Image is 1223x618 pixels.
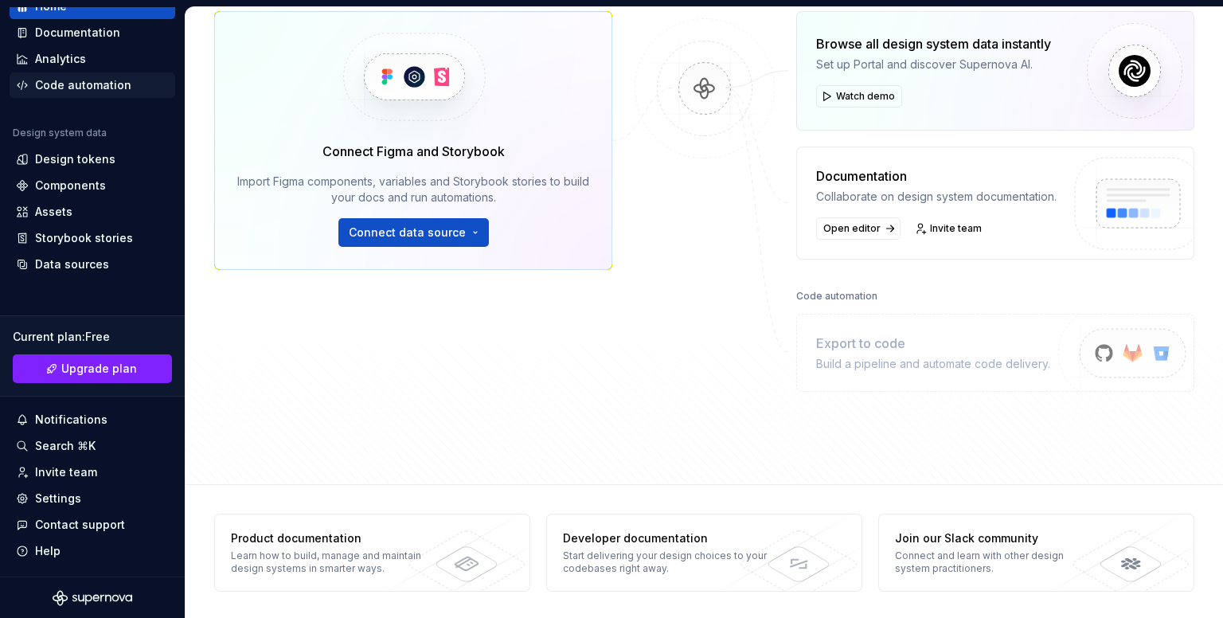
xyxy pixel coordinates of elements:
[823,222,881,235] span: Open editor
[563,530,767,546] div: Developer documentation
[816,85,902,108] button: Watch demo
[816,166,1057,186] div: Documentation
[35,51,86,67] div: Analytics
[10,407,175,432] button: Notifications
[10,486,175,511] a: Settings
[35,25,120,41] div: Documentation
[35,438,96,454] div: Search ⌘K
[35,151,115,167] div: Design tokens
[10,252,175,277] a: Data sources
[546,514,862,592] a: Developer documentationStart delivering your design choices to your codebases right away.
[35,517,125,533] div: Contact support
[231,530,435,546] div: Product documentation
[214,514,530,592] a: Product documentationLearn how to build, manage and maintain design systems in smarter ways.
[10,46,175,72] a: Analytics
[816,57,1051,72] div: Set up Portal and discover Supernova AI.
[338,218,489,247] button: Connect data source
[35,77,131,93] div: Code automation
[35,543,61,559] div: Help
[10,173,175,198] a: Components
[13,329,172,345] div: Current plan : Free
[349,225,466,241] span: Connect data source
[10,460,175,485] a: Invite team
[35,464,97,480] div: Invite team
[816,189,1057,205] div: Collaborate on design system documentation.
[10,538,175,564] button: Help
[35,491,81,507] div: Settings
[61,361,137,377] span: Upgrade plan
[816,356,1050,372] div: Build a pipeline and automate code delivery.
[816,34,1051,53] div: Browse all design system data instantly
[35,230,133,246] div: Storybook stories
[878,514,1194,592] a: Join our Slack communityConnect and learn with other design system practitioners.
[10,199,175,225] a: Assets
[35,412,107,428] div: Notifications
[895,550,1099,575] div: Connect and learn with other design system practitioners.
[816,217,901,240] a: Open editor
[10,433,175,459] button: Search ⌘K
[895,530,1099,546] div: Join our Slack community
[35,204,72,220] div: Assets
[13,127,107,139] div: Design system data
[816,334,1050,353] div: Export to code
[563,550,767,575] div: Start delivering your design choices to your codebases right away.
[231,550,435,575] div: Learn how to build, manage and maintain design systems in smarter ways.
[10,225,175,251] a: Storybook stories
[53,590,132,606] svg: Supernova Logo
[836,90,895,103] span: Watch demo
[10,512,175,538] button: Contact support
[796,285,877,307] div: Code automation
[35,178,106,194] div: Components
[13,354,172,383] a: Upgrade plan
[322,142,505,161] div: Connect Figma and Storybook
[10,20,175,45] a: Documentation
[10,72,175,98] a: Code automation
[930,222,982,235] span: Invite team
[35,256,109,272] div: Data sources
[910,217,989,240] a: Invite team
[237,174,589,205] div: Import Figma components, variables and Storybook stories to build your docs and run automations.
[10,147,175,172] a: Design tokens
